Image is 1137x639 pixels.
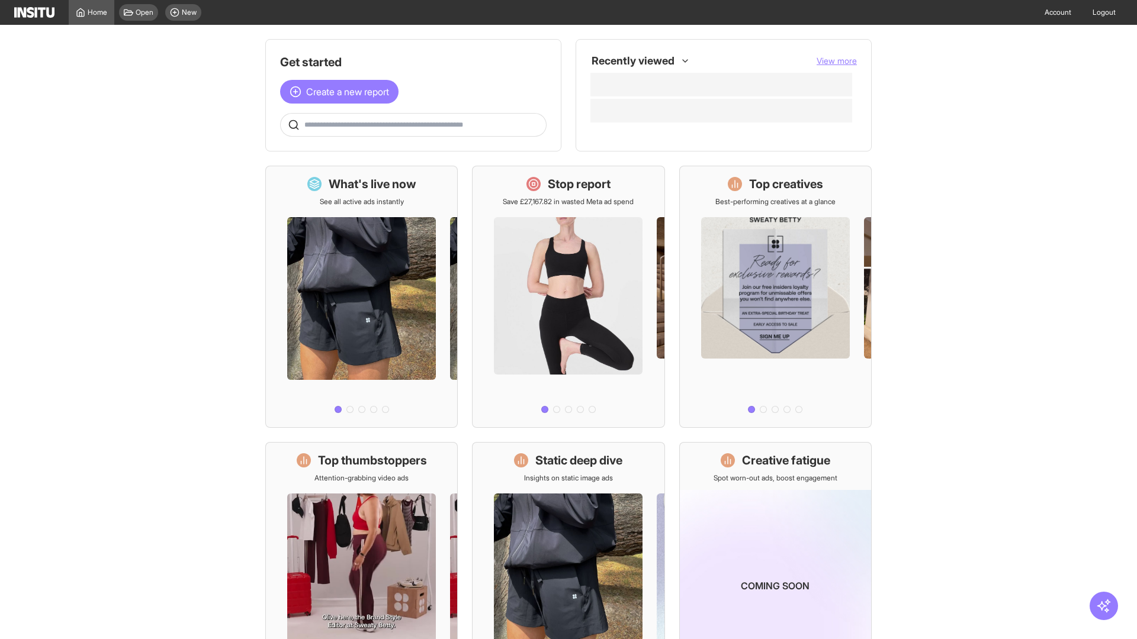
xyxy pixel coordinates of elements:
img: Logo [14,7,54,18]
p: Attention-grabbing video ads [314,473,409,483]
h1: Get started [280,54,547,70]
span: Open [136,8,153,17]
button: View more [817,55,857,67]
span: Home [88,8,107,17]
a: Top creativesBest-performing creatives at a glance [679,166,872,428]
h1: What's live now [329,176,416,192]
p: Insights on static image ads [524,473,613,483]
h1: Stop report [548,176,611,192]
h1: Static deep dive [535,452,622,469]
button: Create a new report [280,80,399,104]
p: Save £27,167.82 in wasted Meta ad spend [503,197,634,206]
span: New [182,8,197,17]
p: See all active ads instantly [320,197,404,206]
a: What's live nowSee all active ads instantly [265,166,458,428]
span: View more [817,56,857,66]
h1: Top creatives [749,176,823,192]
span: Create a new report [306,85,389,99]
p: Best-performing creatives at a glance [715,197,836,206]
a: Stop reportSave £27,167.82 in wasted Meta ad spend [472,166,664,428]
h1: Top thumbstoppers [318,452,427,469]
